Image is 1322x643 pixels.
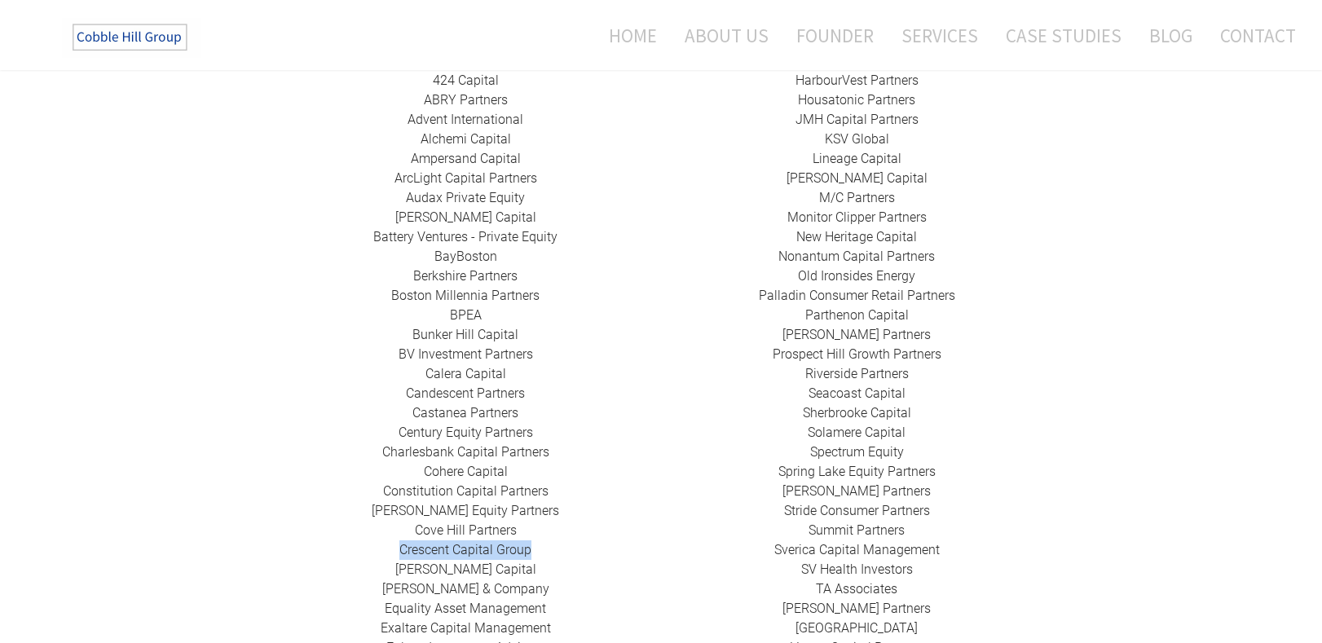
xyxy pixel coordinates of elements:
[425,366,506,381] a: Calera Capital
[399,425,533,440] a: ​Century Equity Partners
[808,425,906,440] a: Solamere Capital
[383,483,549,499] a: Constitution Capital Partners
[382,581,549,597] a: [PERSON_NAME] & Company
[994,14,1134,57] a: Case Studies
[424,92,508,108] a: ​ABRY Partners
[399,542,531,557] a: ​Crescent Capital Group
[809,385,906,401] a: Seacoast Capital
[394,170,537,186] a: ​ArcLight Capital Partners
[411,151,521,166] a: ​Ampersand Capital
[784,14,886,57] a: Founder
[816,581,897,597] a: ​TA Associates
[433,73,499,88] a: 424 Capital
[805,366,909,381] a: Riverside Partners
[385,601,546,616] a: ​Equality Asset Management
[1137,14,1205,57] a: Blog
[795,620,918,636] a: ​[GEOGRAPHIC_DATA]
[795,73,919,88] a: HarbourVest Partners
[672,14,781,57] a: About Us
[412,327,518,342] a: ​Bunker Hill Capital
[382,444,549,460] a: Charlesbank Capital Partners
[819,190,895,205] a: ​M/C Partners
[784,503,930,518] a: Stride Consumer Partners
[787,209,927,225] a: ​Monitor Clipper Partners
[372,503,559,518] a: ​[PERSON_NAME] Equity Partners
[62,17,201,58] img: The Cobble Hill Group LLC
[759,288,955,303] a: Palladin Consumer Retail Partners
[803,405,911,421] a: ​Sherbrooke Capital​
[406,190,525,205] a: Audax Private Equity
[798,268,915,284] a: ​Old Ironsides Energy
[798,92,915,108] a: Housatonic Partners
[773,346,941,362] a: Prospect Hill Growth Partners
[796,229,917,244] a: New Heritage Capital
[774,542,940,557] a: Sverica Capital Management
[413,268,518,284] a: Berkshire Partners
[395,209,536,225] a: [PERSON_NAME] Capital
[782,483,931,499] a: [PERSON_NAME] Partners
[450,307,482,323] a: BPEA
[421,131,511,147] a: Alchemi Capital
[412,405,518,421] a: ​Castanea Partners
[809,522,905,538] a: Summit Partners
[399,346,533,362] a: BV Investment Partners
[801,562,913,577] a: SV Health Investors
[391,288,540,303] a: Boston Millennia Partners
[778,249,935,264] a: Nonantum Capital Partners
[782,601,931,616] a: [PERSON_NAME] Partners
[810,444,904,460] a: Spectrum Equity
[434,249,497,264] a: BayBoston
[408,112,523,127] a: Advent International
[373,229,557,244] a: Battery Ventures - Private Equity
[805,307,909,323] a: ​Parthenon Capital
[424,464,508,479] a: Cohere Capital
[889,14,990,57] a: Services
[584,14,669,57] a: Home
[787,170,928,186] a: [PERSON_NAME] Capital
[778,464,936,479] a: Spring Lake Equity Partners
[1208,14,1296,57] a: Contact
[406,385,525,401] a: Candescent Partners
[795,112,919,127] a: ​JMH Capital Partners
[813,151,901,166] a: Lineage Capital
[395,562,536,577] a: [PERSON_NAME] Capital
[825,131,889,147] a: ​KSV Global
[381,620,551,636] a: ​Exaltare Capital Management
[415,522,517,538] a: Cove Hill Partners
[782,327,931,342] a: ​[PERSON_NAME] Partners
